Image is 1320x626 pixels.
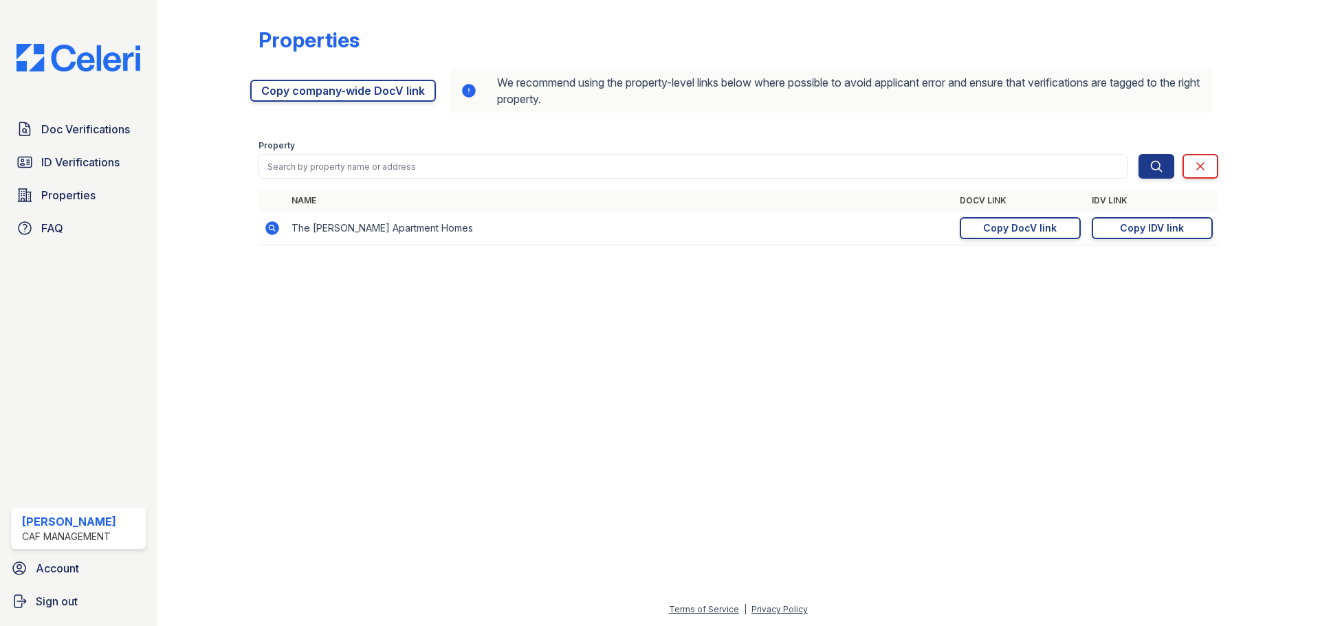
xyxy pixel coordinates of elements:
span: Doc Verifications [41,121,130,137]
a: Doc Verifications [11,115,146,143]
span: FAQ [41,220,63,236]
th: Name [286,190,954,212]
div: Copy IDV link [1120,221,1184,235]
a: Properties [11,181,146,209]
a: Account [5,555,151,582]
a: ID Verifications [11,148,146,176]
a: Copy IDV link [1092,217,1213,239]
a: FAQ [11,214,146,242]
div: CAF Management [22,530,116,544]
input: Search by property name or address [258,154,1127,179]
span: Account [36,560,79,577]
td: The [PERSON_NAME] Apartment Homes [286,212,954,245]
label: Property [258,140,295,151]
div: | [744,604,747,614]
div: Properties [258,27,360,52]
div: Copy DocV link [983,221,1057,235]
a: Privacy Policy [751,604,808,614]
span: Sign out [36,593,78,610]
th: DocV Link [954,190,1086,212]
div: [PERSON_NAME] [22,513,116,530]
th: IDV Link [1086,190,1218,212]
div: We recommend using the property-level links below where possible to avoid applicant error and ens... [450,69,1213,113]
a: Terms of Service [669,604,739,614]
a: Copy company-wide DocV link [250,80,436,102]
img: CE_Logo_Blue-a8612792a0a2168367f1c8372b55b34899dd931a85d93a1a3d3e32e68fde9ad4.png [5,44,151,71]
a: Copy DocV link [960,217,1081,239]
span: Properties [41,187,96,203]
span: ID Verifications [41,154,120,170]
a: Sign out [5,588,151,615]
